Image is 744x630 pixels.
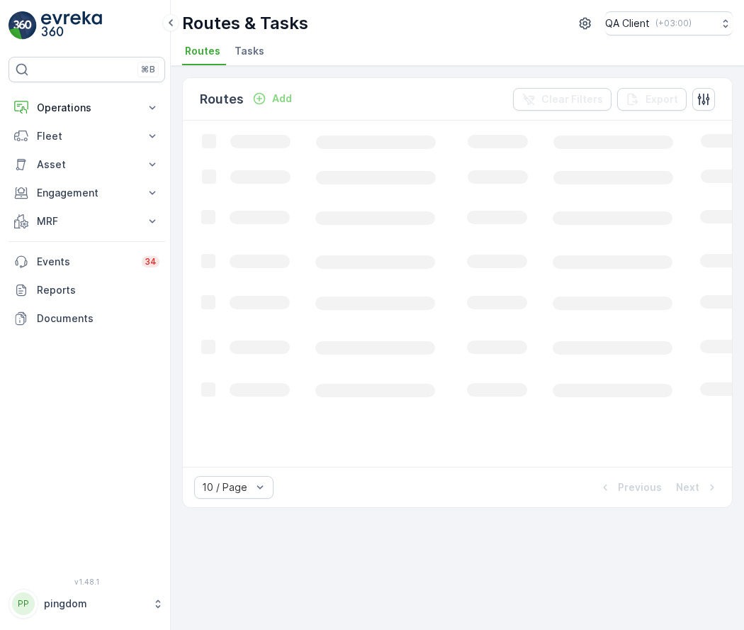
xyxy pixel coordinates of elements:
p: Fleet [37,129,137,143]
span: Routes [185,44,220,58]
button: Fleet [9,122,165,150]
p: Asset [37,157,137,172]
img: logo [9,11,37,40]
p: ( +03:00 ) [655,18,692,29]
p: Export [646,92,678,106]
button: Engagement [9,179,165,207]
p: ⌘B [141,64,155,75]
div: PP [12,592,35,615]
button: Asset [9,150,165,179]
button: Operations [9,94,165,122]
a: Reports [9,276,165,304]
p: Add [272,92,292,106]
p: Events [37,255,133,269]
p: Previous [618,480,662,494]
a: Documents [9,304,165,333]
button: Next [675,479,721,496]
p: Next [676,480,699,494]
button: Clear Filters [513,88,611,111]
p: Routes [200,89,244,109]
p: Operations [37,101,137,115]
button: Previous [597,479,663,496]
button: PPpingdom [9,589,165,619]
p: Engagement [37,186,137,200]
button: QA Client(+03:00) [605,11,733,35]
button: Export [617,88,687,111]
p: Routes & Tasks [182,12,308,35]
p: QA Client [605,16,650,31]
p: Clear Filters [541,92,603,106]
img: logo_light-DOdMpM7g.png [41,11,102,40]
button: MRF [9,207,165,236]
p: pingdom [44,597,145,611]
p: Documents [37,311,159,326]
span: v 1.48.1 [9,577,165,586]
a: Events34 [9,248,165,276]
p: MRF [37,214,137,228]
p: 34 [145,256,157,267]
span: Tasks [235,44,264,58]
p: Reports [37,283,159,297]
button: Add [247,90,298,107]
